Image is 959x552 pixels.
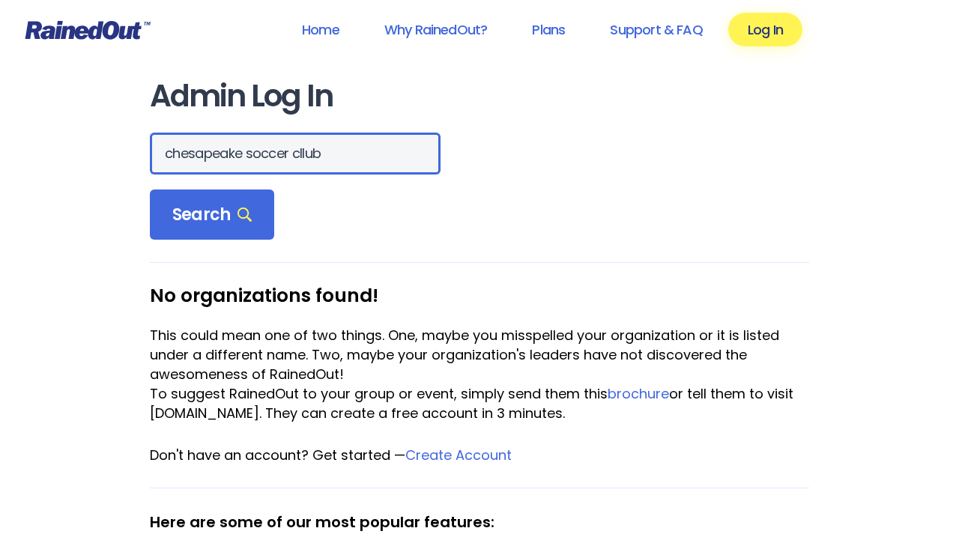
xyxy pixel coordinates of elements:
h1: Admin Log In [150,79,809,113]
a: Home [282,13,359,46]
div: Search [150,189,274,240]
a: Log In [728,13,802,46]
span: Search [172,204,252,225]
a: Why RainedOut? [365,13,507,46]
div: To suggest RainedOut to your group or event, simply send them this or tell them to visit [DOMAIN_... [150,384,809,423]
div: Here are some of our most popular features: [150,511,809,533]
h3: No organizations found! [150,285,809,306]
a: brochure [608,384,669,403]
a: Support & FAQ [590,13,721,46]
a: Plans [512,13,584,46]
div: This could mean one of two things. One, maybe you misspelled your organization or it is listed un... [150,326,809,384]
input: Search Orgs… [150,133,441,175]
a: Create Account [405,446,512,464]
